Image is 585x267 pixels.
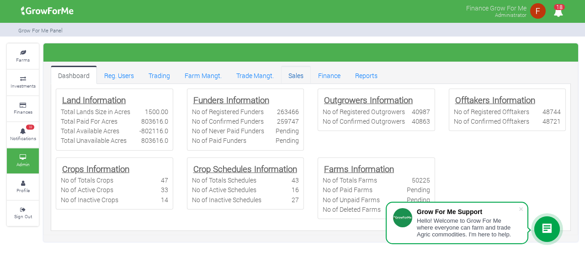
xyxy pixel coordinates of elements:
div: No of Paid Funders [192,136,246,145]
a: Farm Mangt. [177,66,229,84]
img: growforme image [18,2,77,20]
small: Administrator [495,11,526,18]
div: No of Registered Funders [192,107,264,116]
div: 803616.0 [141,116,168,126]
div: No of Confirmed Outgrowers [323,116,405,126]
b: Crop Schedules Information [193,163,297,174]
div: No of Registered Outgrowers [323,107,405,116]
a: Finance [311,66,348,84]
b: Outgrowers Information [324,94,413,105]
div: Pending [276,136,299,145]
span: 18 [554,4,565,10]
div: No of Deleted Farms [323,204,381,214]
a: Sign Out [7,201,39,226]
small: Profile [16,187,30,194]
div: Pending [407,195,430,204]
div: No of Never Paid Funders [192,126,264,136]
p: Finance Grow For Me [466,2,526,13]
small: Sign Out [14,213,32,220]
small: Investments [11,83,36,89]
div: 14 [161,195,168,204]
div: Total Unavailable Acres [61,136,127,145]
div: 47 [161,175,168,185]
div: No of Confirmed Funders [192,116,264,126]
b: Funders Information [193,94,269,105]
div: No of Paid Farms [323,185,372,194]
small: Finances [14,109,32,115]
a: Reg. Users [97,66,141,84]
div: Hello! Welcome to Grow For Me where everyone can farm and trade Agric commodities. I'm here to help. [417,217,518,238]
div: No of Inactive Schedules [192,195,261,204]
div: 48744 [542,107,561,116]
a: Dashboard [51,66,97,84]
div: 43 [292,175,299,185]
b: Farms Information [324,163,394,174]
div: No of Active Crops [61,185,113,194]
div: 33 [161,185,168,194]
small: Notifications [10,135,36,141]
a: Finances [7,96,39,121]
a: Trading [141,66,177,84]
a: Investments [7,70,39,95]
div: Total Paid For Acres [61,116,117,126]
div: No of Inactive Crops [61,195,118,204]
div: -802116.0 [139,126,168,136]
div: No of Registered Offtakers [454,107,529,116]
div: 27 [292,195,299,204]
div: No of Active Schedules [192,185,256,194]
div: 803616.0 [141,136,168,145]
div: 48721 [542,116,561,126]
div: Pending [276,126,299,136]
div: No of Totals Crops [61,175,113,185]
div: No of Totals Farms [323,175,377,185]
a: Sales [281,66,311,84]
div: 40987 [412,107,430,116]
b: Offtakers Information [455,94,535,105]
b: Land Information [62,94,126,105]
div: 1500.00 [145,107,168,116]
i: Notifications [549,2,567,22]
a: Farms [7,44,39,69]
small: Farms [16,57,30,63]
a: Admin [7,148,39,173]
span: 18 [26,125,34,130]
small: Admin [16,161,30,168]
div: No of Unpaid Farms [323,195,380,204]
div: No of Totals Schedules [192,175,256,185]
div: 50225 [412,175,430,185]
a: Profile [7,174,39,199]
a: Reports [348,66,385,84]
div: 263466 [277,107,299,116]
a: Trade Mangt. [229,66,281,84]
div: 16 [292,185,299,194]
div: No of Confirmed Offtakers [454,116,529,126]
small: Grow For Me Panel [18,27,63,34]
div: Total Available Acres [61,126,119,136]
a: 18 [549,9,567,17]
div: Total Lands Size in Acres [61,107,130,116]
b: Crops Information [62,163,129,174]
div: Grow For Me Support [417,208,518,215]
a: 18 Notifications [7,122,39,147]
div: Pending [407,185,430,194]
div: 40863 [412,116,430,126]
img: growforme image [529,2,547,20]
div: 259747 [277,116,299,126]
